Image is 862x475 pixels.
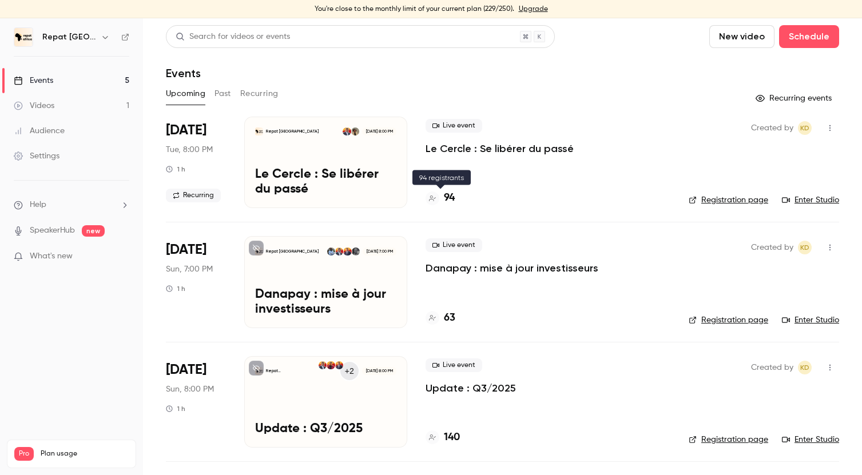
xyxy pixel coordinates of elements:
a: Update : Q3/2025Repat [GEOGRAPHIC_DATA]+2Mounir TelkassFatoumata DiaKara Diaby[DATE] 8:00 PMUpdat... [244,356,407,448]
p: Repat [GEOGRAPHIC_DATA] [266,129,319,134]
span: [DATE] [166,121,206,139]
p: Danapay : mise à jour investisseurs [255,288,396,317]
a: Le Cercle : Se libérer du passé [426,142,574,155]
div: Sep 28 Sun, 7:00 PM (Europe/Paris) [166,236,226,328]
a: Update : Q3/2025 [426,381,516,395]
h4: 63 [444,310,455,326]
img: Kara Diaby [335,248,343,256]
a: 63 [426,310,455,326]
button: Recurring events [750,89,839,107]
a: Enter Studio [782,194,839,206]
h4: 140 [444,430,460,445]
span: Sun, 7:00 PM [166,264,213,275]
div: +2 [339,361,360,381]
li: help-dropdown-opener [14,199,129,211]
a: Danapay : mise à jour investisseursRepat [GEOGRAPHIC_DATA]Moussa DembeleMounir TelkassKara DiabyD... [244,236,407,328]
a: Danapay : mise à jour investisseurs [426,261,598,275]
span: [DATE] 8:00 PM [362,367,396,375]
div: 1 h [166,165,185,174]
iframe: Noticeable Trigger [116,252,129,262]
a: Enter Studio [782,314,839,326]
span: KD [800,361,809,374]
a: 140 [426,430,460,445]
div: 1 h [166,284,185,293]
span: [DATE] 7:00 PM [363,248,396,256]
a: Enter Studio [782,434,839,445]
span: Plan usage [41,449,129,458]
p: Repat [GEOGRAPHIC_DATA] [266,249,319,254]
span: Recurring [166,189,221,202]
img: Demba Dembele [327,248,335,256]
a: Le Cercle : Se libérer du passéRepat [GEOGRAPHIC_DATA]Oumou DiarissoKara Diaby[DATE] 8:00 PMLe Ce... [244,117,407,208]
span: KD [800,241,809,254]
img: Fatoumata Dia [327,361,335,369]
button: Past [214,85,231,103]
span: Live event [426,119,482,133]
p: Repat [GEOGRAPHIC_DATA] [266,368,318,374]
span: Created by [751,361,793,374]
a: Registration page [689,314,768,326]
span: Live event [426,358,482,372]
img: Kara Diaby [319,361,327,369]
div: Sep 28 Sun, 8:00 PM (Europe/Brussels) [166,356,226,448]
span: Created by [751,121,793,135]
div: Videos [14,100,54,111]
p: Update : Q3/2025 [255,422,396,437]
a: 94 [426,190,455,206]
span: Created by [751,241,793,254]
img: Mounir Telkass [335,361,343,369]
div: 1 h [166,404,185,413]
h1: Events [166,66,201,80]
span: Kara Diaby [798,241,812,254]
span: Help [30,199,46,211]
div: Events [14,75,53,86]
img: Kara Diaby [343,127,351,135]
h6: Repat [GEOGRAPHIC_DATA] [42,31,96,43]
div: Sep 23 Tue, 8:00 PM (Europe/Paris) [166,117,226,208]
span: Live event [426,238,482,252]
div: Audience [14,125,65,137]
button: New video [709,25,774,48]
a: Registration page [689,194,768,206]
img: Mounir Telkass [343,248,351,256]
span: Pro [14,447,34,461]
a: Upgrade [519,5,548,14]
p: Le Cercle : Se libérer du passé [255,167,396,197]
a: Registration page [689,434,768,445]
span: [DATE] 8:00 PM [362,127,396,135]
span: [DATE] [166,361,206,379]
a: SpeakerHub [30,225,75,237]
span: [DATE] [166,241,206,259]
span: KD [800,121,809,135]
img: Oumou Diarisso [351,127,359,135]
img: Repat Africa [14,28,33,46]
span: new [82,225,105,237]
span: Tue, 8:00 PM [166,144,213,155]
span: Sun, 8:00 PM [166,384,214,395]
span: Kara Diaby [798,121,812,135]
button: Recurring [240,85,279,103]
img: Moussa Dembele [352,248,360,256]
span: What's new [30,250,73,262]
div: Search for videos or events [176,31,290,43]
img: Le Cercle : Se libérer du passé [255,127,263,135]
button: Upcoming [166,85,205,103]
button: Schedule [779,25,839,48]
div: Settings [14,150,59,162]
span: Kara Diaby [798,361,812,374]
h4: 94 [444,190,455,206]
